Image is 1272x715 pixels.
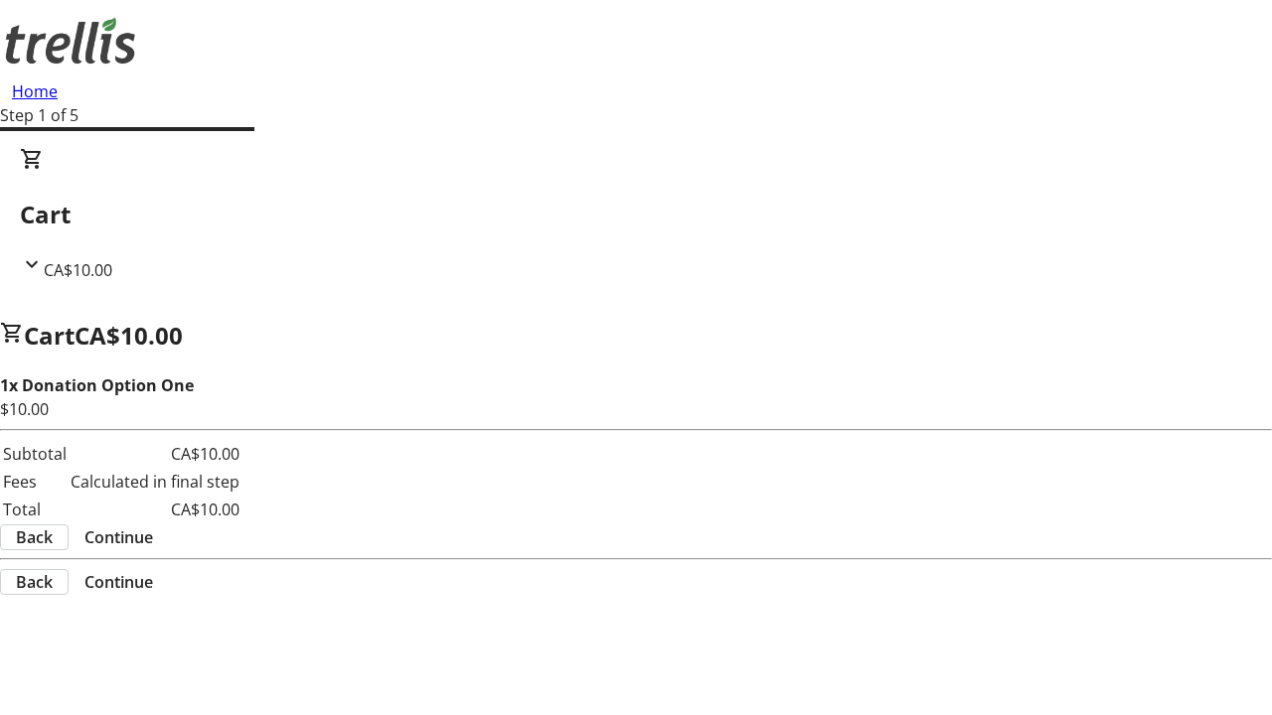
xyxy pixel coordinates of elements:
span: CA$10.00 [44,259,112,281]
span: CA$10.00 [75,319,183,352]
td: Calculated in final step [70,469,240,495]
td: Total [2,497,68,522]
span: Continue [84,525,153,549]
div: CartCA$10.00 [20,147,1252,282]
button: Continue [69,570,169,594]
td: CA$10.00 [70,441,240,467]
span: Cart [24,319,75,352]
button: Continue [69,525,169,549]
h2: Cart [20,197,1252,232]
td: CA$10.00 [70,497,240,522]
span: Back [16,570,53,594]
td: Subtotal [2,441,68,467]
td: Fees [2,469,68,495]
span: Continue [84,570,153,594]
span: Back [16,525,53,549]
